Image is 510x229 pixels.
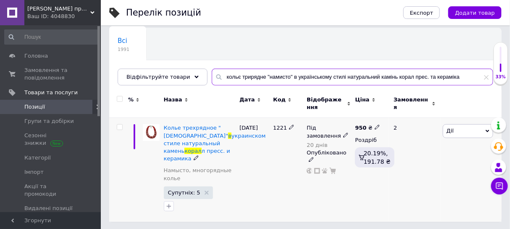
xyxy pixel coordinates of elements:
[448,6,502,19] button: Додати товар
[24,103,45,111] span: Позиції
[126,74,190,80] span: Відфільтруйте товари
[212,69,493,85] input: Пошук по назві позиції, артикулу і пошуковим запитам
[27,13,101,20] div: Ваш ID: 4048830
[24,168,44,176] span: Імпорт
[491,178,508,194] button: Чат з покупцем
[273,96,286,104] span: Код
[164,125,266,162] a: Колье трехрядное "[DEMOGRAPHIC_DATA]"вукраинском стиле натуральный каменькоралл пресс. и керамика
[307,142,351,148] div: 20 днів
[118,37,127,45] span: Всі
[118,46,129,53] span: 1991
[494,74,507,80] div: 33%
[228,133,231,139] span: в
[24,132,78,147] span: Сезонні знижки
[307,96,345,111] span: Відображення
[126,8,201,17] div: Перелік позицій
[128,96,134,104] span: %
[239,96,255,104] span: Дата
[24,154,51,162] span: Категорії
[307,149,351,164] div: Опубліковано
[307,125,341,141] span: Під замовлення
[24,67,78,82] span: Замовлення та повідомлення
[164,133,266,154] span: украинском стиле натуральный камень
[355,125,366,131] b: 950
[24,205,73,212] span: Видалені позиції
[237,118,271,222] div: [DATE]
[24,52,48,60] span: Головна
[27,5,90,13] span: Магазин прикрас "Злата"
[168,190,200,195] span: Супутніх: 5
[410,10,434,16] span: Експорт
[364,150,391,165] span: 20.19%, 191.78 ₴
[164,167,236,182] a: Намысто, многорядные колье
[455,10,495,16] span: Додати товар
[4,29,99,45] input: Пошук
[184,148,201,154] span: корал
[273,125,287,131] span: 1221
[24,117,74,125] span: Групи та добірки
[143,124,160,141] img: Колье трехрядное "намысто" в украинском стиле натуральный камень коралл пресс. и керамика
[24,183,78,198] span: Акції та промокоди
[447,128,454,134] span: Дії
[394,96,430,111] span: Замовлення
[355,124,380,132] div: ₴
[389,118,441,222] div: 2
[164,96,182,104] span: Назва
[355,136,386,144] div: Роздріб
[164,125,229,138] span: Колье трехрядное "[DEMOGRAPHIC_DATA]"
[24,89,78,96] span: Товари та послуги
[403,6,440,19] button: Експорт
[355,96,369,104] span: Ціна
